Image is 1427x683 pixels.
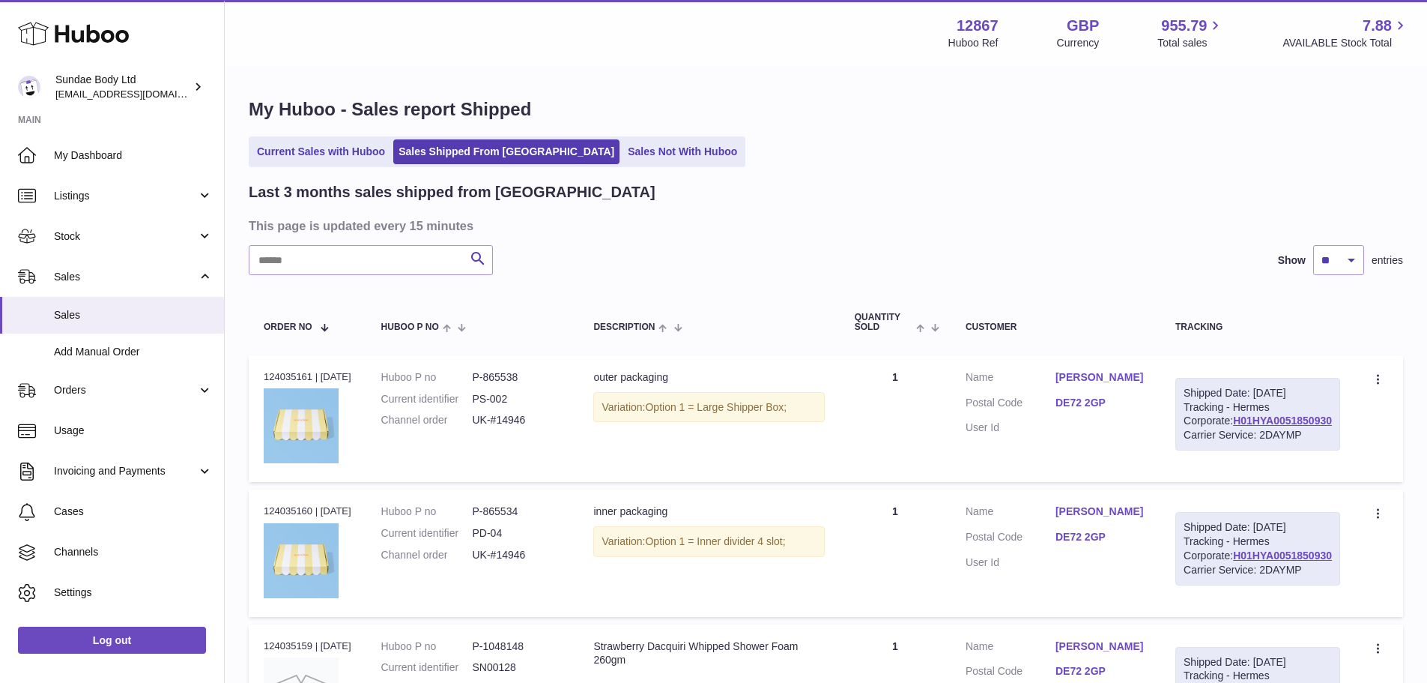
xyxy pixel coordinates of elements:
[472,370,563,385] dd: P-865538
[1157,36,1224,50] span: Total sales
[1161,16,1207,36] span: 955.79
[1184,655,1332,670] div: Shipped Date: [DATE]
[645,401,787,413] span: Option 1 = Large Shipper Box;
[472,413,563,427] dd: UK-#14946
[593,392,824,423] div: Variation:
[966,370,1055,388] dt: Name
[948,36,999,50] div: Huboo Ref
[593,322,655,332] span: Description
[381,661,473,675] dt: Current identifier
[264,388,339,463] img: SundaeShipper_16a6fc00-6edf-4928-86da-7e3aaa1396b4.jpg
[264,640,351,653] div: 124035159 | [DATE]
[381,413,473,427] dt: Channel order
[381,548,473,562] dt: Channel order
[1055,396,1145,410] a: DE72 2GP
[249,182,655,202] h2: Last 3 months sales shipped from [GEOGRAPHIC_DATA]
[840,355,951,482] td: 1
[18,627,206,654] a: Log out
[472,640,563,654] dd: P-1048148
[1282,16,1409,50] a: 7.88 AVAILABLE Stock Total
[249,217,1399,234] h3: This page is updated every 15 minutes
[966,556,1055,570] dt: User Id
[1184,520,1332,535] div: Shipped Date: [DATE]
[1057,36,1100,50] div: Currency
[54,148,213,163] span: My Dashboard
[54,545,213,559] span: Channels
[54,345,213,359] span: Add Manual Order
[1175,378,1340,451] div: Tracking - Hermes Corporate:
[593,526,824,557] div: Variation:
[54,229,197,244] span: Stock
[1055,370,1145,385] a: [PERSON_NAME]
[1363,16,1392,36] span: 7.88
[472,548,563,562] dd: UK-#14946
[1282,36,1409,50] span: AVAILABLE Stock Total
[54,270,197,284] span: Sales
[381,640,473,654] dt: Huboo P no
[54,189,197,203] span: Listings
[54,308,213,322] span: Sales
[1233,550,1332,562] a: H01HYA0051850930
[1184,386,1332,400] div: Shipped Date: [DATE]
[855,313,912,332] span: Quantity Sold
[966,664,1055,682] dt: Postal Code
[593,640,824,668] div: Strawberry Dacquiri Whipped Shower Foam 260gm
[1372,253,1403,268] span: entries
[381,392,473,406] dt: Current identifier
[966,505,1055,523] dt: Name
[264,322,312,332] span: Order No
[1055,640,1145,654] a: [PERSON_NAME]
[1175,512,1340,586] div: Tracking - Hermes Corporate:
[1184,428,1332,442] div: Carrier Service: 2DAYMP
[472,505,563,519] dd: P-865534
[645,535,785,547] span: Option 1 = Inner divider 4 slot;
[840,490,951,616] td: 1
[249,97,1403,121] h1: My Huboo - Sales report Shipped
[55,73,190,101] div: Sundae Body Ltd
[1055,505,1145,519] a: [PERSON_NAME]
[966,530,1055,548] dt: Postal Code
[54,424,213,438] span: Usage
[966,421,1055,435] dt: User Id
[966,640,1055,658] dt: Name
[593,370,824,385] div: outer packaging
[966,322,1145,332] div: Customer
[1067,16,1099,36] strong: GBP
[252,139,390,164] a: Current Sales with Huboo
[55,88,220,100] span: [EMAIL_ADDRESS][DOMAIN_NAME]
[381,322,439,332] span: Huboo P no
[472,661,563,675] dd: SN00128
[264,370,351,384] div: 124035161 | [DATE]
[966,396,1055,414] dt: Postal Code
[472,526,563,541] dd: PD-04
[381,370,473,385] dt: Huboo P no
[264,523,339,598] img: SundaeShipper.jpg
[1233,415,1332,427] a: H01HYA0051850930
[1055,530,1145,544] a: DE72 2GP
[1184,563,1332,577] div: Carrier Service: 2DAYMP
[18,76,40,98] img: internalAdmin-12867@internal.huboo.com
[957,16,999,36] strong: 12867
[54,586,213,600] span: Settings
[381,526,473,541] dt: Current identifier
[1278,253,1306,268] label: Show
[1175,322,1340,332] div: Tracking
[264,505,351,518] div: 124035160 | [DATE]
[593,505,824,519] div: inner packaging
[393,139,619,164] a: Sales Shipped From [GEOGRAPHIC_DATA]
[472,392,563,406] dd: PS-002
[622,139,742,164] a: Sales Not With Huboo
[54,464,197,478] span: Invoicing and Payments
[381,505,473,519] dt: Huboo P no
[54,383,197,397] span: Orders
[54,505,213,519] span: Cases
[1157,16,1224,50] a: 955.79 Total sales
[1055,664,1145,679] a: DE72 2GP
